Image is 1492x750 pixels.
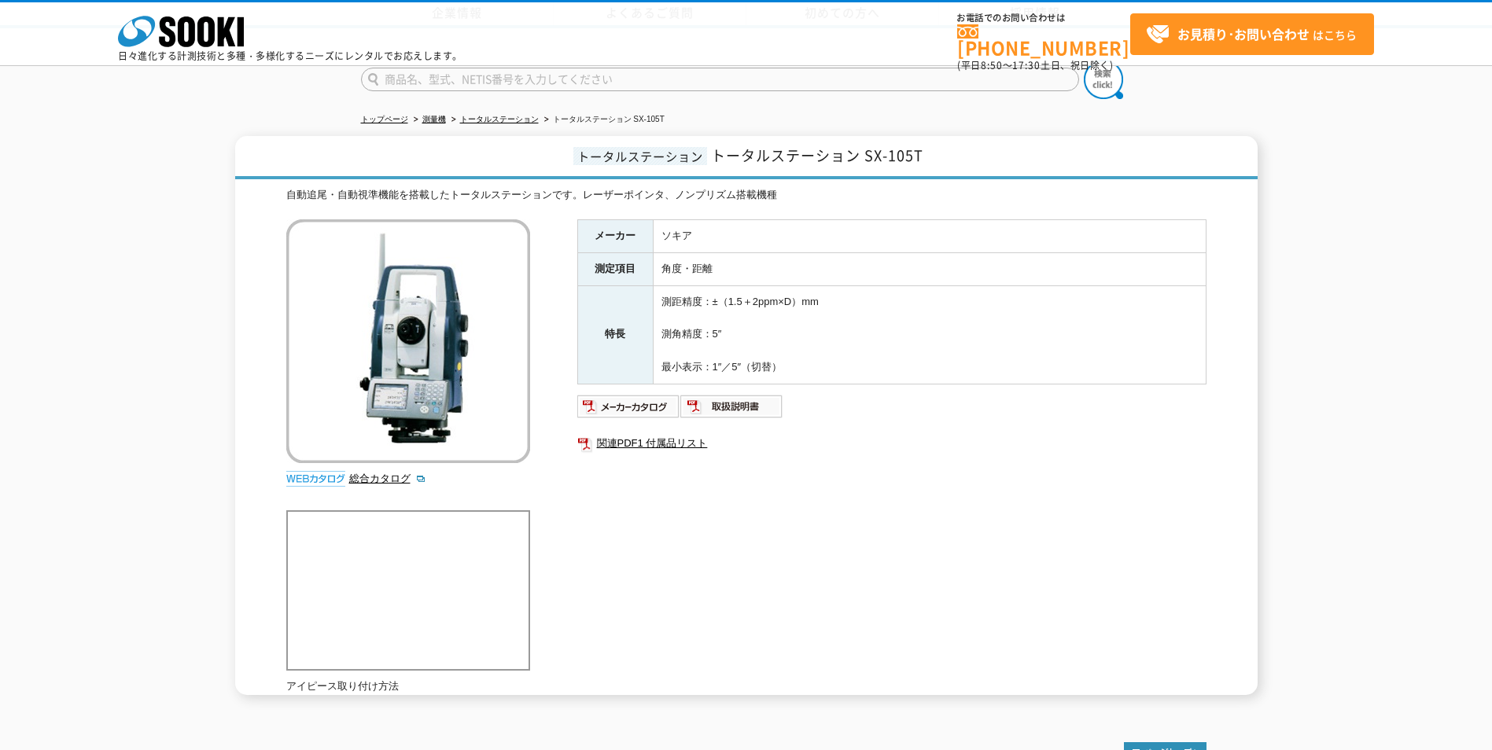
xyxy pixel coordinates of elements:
[957,24,1130,57] a: [PHONE_NUMBER]
[541,112,665,128] li: トータルステーション SX-105T
[1177,24,1310,43] strong: お見積り･お問い合わせ
[653,285,1206,384] td: 測距精度：±（1.5＋2ppm×D）mm 測角精度：5″ 最小表示：1″／5″（切替）
[577,433,1206,454] a: 関連PDF1 付属品リスト
[460,115,539,123] a: トータルステーション
[653,220,1206,253] td: ソキア
[422,115,446,123] a: 測量機
[680,394,783,419] img: 取扱説明書
[577,285,653,384] th: 特長
[653,252,1206,285] td: 角度・距離
[957,13,1130,23] span: お電話でのお問い合わせは
[577,404,680,416] a: メーカーカタログ
[1130,13,1374,55] a: お見積り･お問い合わせはこちら
[118,51,462,61] p: 日々進化する計測技術と多種・多様化するニーズにレンタルでお応えします。
[1084,60,1123,99] img: btn_search.png
[286,187,1206,204] div: 自動追尾・自動視準機能を搭載したトータルステーションです。レーザーポインタ、ノンプリズム搭載機種
[1012,58,1041,72] span: 17:30
[349,472,426,484] a: 総合カタログ
[361,115,408,123] a: トップページ
[577,220,653,253] th: メーカー
[286,678,530,695] p: アイピース取り付け方法
[286,219,530,463] img: トータルステーション SX-105T
[1146,23,1357,46] span: はこちら
[680,404,783,416] a: 取扱説明書
[577,394,680,419] img: メーカーカタログ
[577,252,653,285] th: 測定項目
[711,145,923,166] span: トータルステーション SX-105T
[957,58,1113,72] span: (平日 ～ 土日、祝日除く)
[286,471,345,487] img: webカタログ
[981,58,1003,72] span: 8:50
[573,147,707,165] span: トータルステーション
[361,68,1079,91] input: 商品名、型式、NETIS番号を入力してください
